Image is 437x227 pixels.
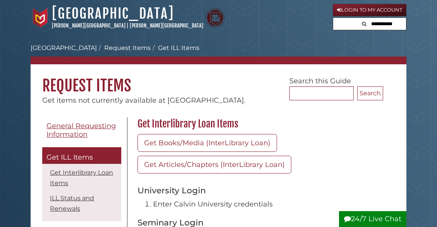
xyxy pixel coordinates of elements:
button: 24/7 Live Chat [339,211,406,227]
h3: University Login [138,185,391,195]
a: [PERSON_NAME][GEOGRAPHIC_DATA] [52,22,126,29]
button: Search [357,86,383,100]
li: Enter Calvin University credentials [153,199,391,210]
img: Calvin University [31,8,50,28]
span: Get ILL Items [46,153,93,162]
li: Get ILL Items [151,43,200,53]
a: ILL Status and Renewals [50,194,94,212]
a: Login to My Account [333,4,406,16]
span: General Requesting Information [46,122,116,139]
nav: breadcrumb [31,43,406,64]
h2: Get Interlibrary Loan Items [134,118,394,130]
a: Get ILL Items [42,147,121,164]
a: General Requesting Information [42,117,121,143]
button: Search [360,18,369,28]
span: Get items not currently available at [GEOGRAPHIC_DATA]. [42,96,246,105]
span: | [127,22,129,29]
a: Request Items [104,44,151,52]
img: Calvin Theological Seminary [205,8,225,28]
a: Get Interlibrary Loan Items [50,169,113,187]
a: [PERSON_NAME][GEOGRAPHIC_DATA] [130,22,203,29]
a: [GEOGRAPHIC_DATA] [52,5,174,22]
i: Search [362,21,366,26]
h1: Request Items [31,64,406,95]
a: [GEOGRAPHIC_DATA] [31,44,97,52]
a: Get Books/Media (InterLibrary Loan) [138,134,277,152]
a: Get Articles/Chapters (InterLibrary Loan) [138,156,291,174]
